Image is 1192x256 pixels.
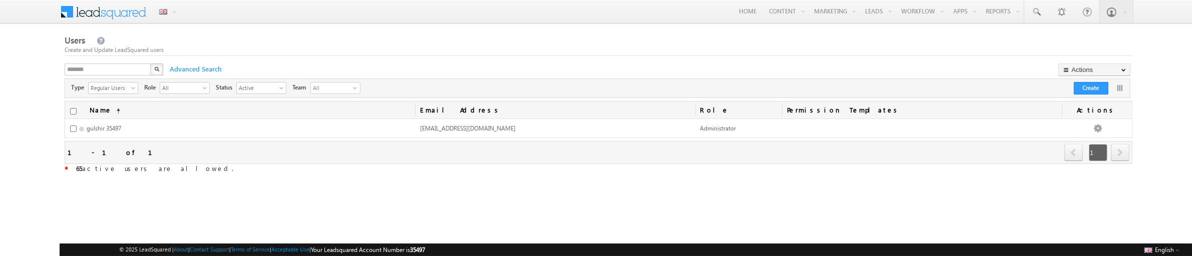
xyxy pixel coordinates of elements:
span: next [1111,144,1129,161]
span: Team [292,83,310,92]
span: prev [1064,144,1083,161]
a: Acceptable Use [271,246,309,252]
span: select [203,85,211,90]
span: (sorted ascending) [112,107,120,115]
span: Role [144,83,160,92]
span: Your Leadsquared Account Number is [311,246,425,253]
span: active users are allowed. [68,164,233,172]
img: Search [154,66,159,71]
span: Active [237,82,278,92]
a: prev [1064,145,1083,161]
button: Actions [1058,63,1130,76]
span: 35497 [410,246,425,253]
span: Actions [1062,101,1132,118]
span: Users [65,34,85,46]
a: Email Address [415,101,695,118]
span: gulshir 35497 [87,124,121,132]
span: Permission Templates [782,101,1062,118]
span: English [1155,246,1174,253]
span: All [160,82,201,92]
span: select [279,85,287,90]
a: next [1111,145,1129,161]
span: Advanced Search [165,64,225,73]
span: © 2025 LeadSquared | | | | | [119,245,425,254]
strong: 65 [76,164,82,172]
a: Contact Support [190,246,229,252]
span: Type [71,83,88,92]
a: Role [695,101,782,118]
span: All [311,82,351,93]
span: 1 [1089,144,1107,161]
a: About [174,246,188,252]
span: Status [216,83,236,92]
div: Create and Update LeadSquared users [65,45,1132,54]
span: Administrator [700,124,736,132]
span: Regular Users [89,82,130,92]
span: select [131,85,139,90]
div: 1 - 1 of 1 [68,146,164,158]
button: English [1142,243,1182,255]
a: Name [85,101,125,118]
button: Create [1074,82,1108,94]
a: Terms of Service [231,246,270,252]
span: [EMAIL_ADDRESS][DOMAIN_NAME] [420,124,516,132]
